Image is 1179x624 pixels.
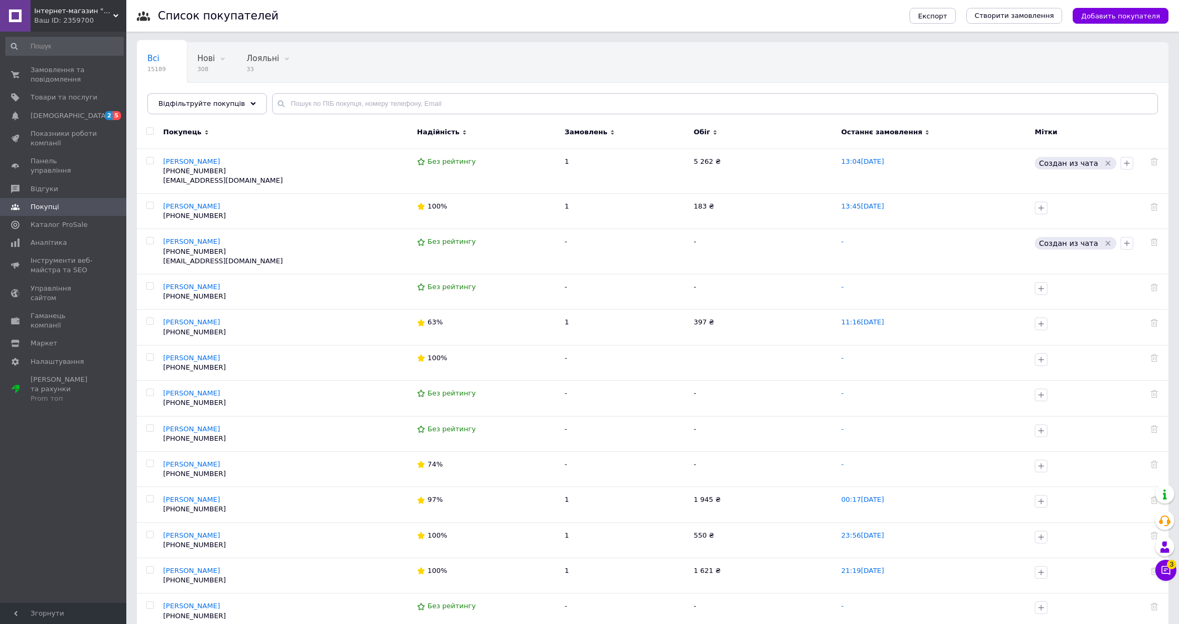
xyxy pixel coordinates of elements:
[5,37,124,56] input: Пошук
[427,157,476,165] span: Без рейтингу
[163,176,283,184] span: [EMAIL_ADDRESS][DOMAIN_NAME]
[1039,159,1098,167] span: Создан из чата
[163,292,226,300] span: [PHONE_NUMBER]
[34,6,113,16] span: Інтернет-магазин "Asbike"
[1167,560,1176,569] span: 3
[565,567,569,575] span: 1
[565,157,569,165] span: 1
[694,531,831,540] div: 550 ₴
[163,212,226,220] span: [PHONE_NUMBER]
[694,127,710,137] span: Обіг
[34,16,126,25] div: Ваш ID: 2359700
[1151,202,1158,211] div: Видалити
[31,375,97,404] span: [PERSON_NAME] та рахунки
[841,567,884,575] a: 21:19[DATE]
[975,11,1054,21] span: Створити замовлення
[163,576,226,584] span: [PHONE_NUMBER]
[1151,318,1158,327] div: Видалити
[1151,157,1158,166] div: Видалити
[163,425,220,433] a: [PERSON_NAME]
[163,237,220,245] span: [PERSON_NAME]
[841,531,884,539] a: 23:56[DATE]
[427,602,476,610] span: Без рейтингу
[31,357,84,367] span: Налаштування
[163,602,220,610] a: [PERSON_NAME]
[1035,128,1057,136] span: Мітки
[427,318,443,326] span: 63%
[688,229,836,274] td: -
[163,363,226,371] span: [PHONE_NUMBER]
[163,470,226,478] span: [PHONE_NUMBER]
[31,256,97,275] span: Інструменти веб-майстра та SEO
[559,416,688,451] td: -
[559,345,688,380] td: -
[163,318,220,326] a: [PERSON_NAME]
[1151,495,1158,504] div: Видалити
[688,274,836,310] td: -
[1151,237,1158,246] div: Видалити
[427,496,443,503] span: 97%
[163,399,226,407] span: [PHONE_NUMBER]
[246,54,279,63] span: Лояльні
[31,339,57,348] span: Маркет
[1155,560,1176,581] button: Чат з покупцем3
[163,389,220,397] span: [PERSON_NAME]
[427,202,447,210] span: 100%
[694,157,831,166] div: 5 262 ₴
[841,318,884,326] a: 11:16[DATE]
[158,9,278,22] h1: Список покупателей
[1151,531,1158,540] div: Видалити
[688,451,836,487] td: -
[688,416,836,451] td: -
[694,318,831,327] div: 397 ₴
[694,202,831,211] div: 183 ₴
[163,541,226,549] span: [PHONE_NUMBER]
[158,100,245,107] span: Відфільтруйте покупців
[688,381,836,416] td: -
[427,531,447,539] span: 100%
[910,8,956,24] button: Експорт
[841,389,844,397] a: -
[427,237,476,245] span: Без рейтингу
[31,284,97,303] span: Управління сайтом
[1104,159,1112,167] svg: Видалити мітку
[31,111,108,121] span: [DEMOGRAPHIC_DATA]
[31,184,58,194] span: Відгуки
[427,567,447,575] span: 100%
[105,111,113,120] span: 2
[163,531,220,539] a: [PERSON_NAME]
[163,354,220,362] a: [PERSON_NAME]
[163,202,220,210] a: [PERSON_NAME]
[163,127,202,137] span: Покупець
[841,157,884,165] a: 13:04[DATE]
[559,451,688,487] td: -
[427,460,443,468] span: 74%
[163,567,220,575] span: [PERSON_NAME]
[1151,424,1158,434] div: Видалити
[841,237,844,245] a: -
[565,202,569,210] span: 1
[1081,12,1160,20] span: Добавить покупателя
[163,283,220,291] a: [PERSON_NAME]
[841,354,844,362] a: -
[565,318,569,326] span: 1
[841,425,844,433] a: -
[163,434,226,442] span: [PHONE_NUMBER]
[565,496,569,503] span: 1
[841,602,844,610] a: -
[31,394,97,403] div: Prom топ
[1151,389,1158,398] div: Видалити
[31,129,97,148] span: Показники роботи компанії
[427,283,476,291] span: Без рейтингу
[1151,460,1158,469] div: Видалити
[841,283,844,291] a: -
[163,460,220,468] a: [PERSON_NAME]
[163,505,226,513] span: [PHONE_NUMBER]
[1039,239,1098,247] span: Создан из чата
[163,496,220,503] span: [PERSON_NAME]
[559,229,688,274] td: -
